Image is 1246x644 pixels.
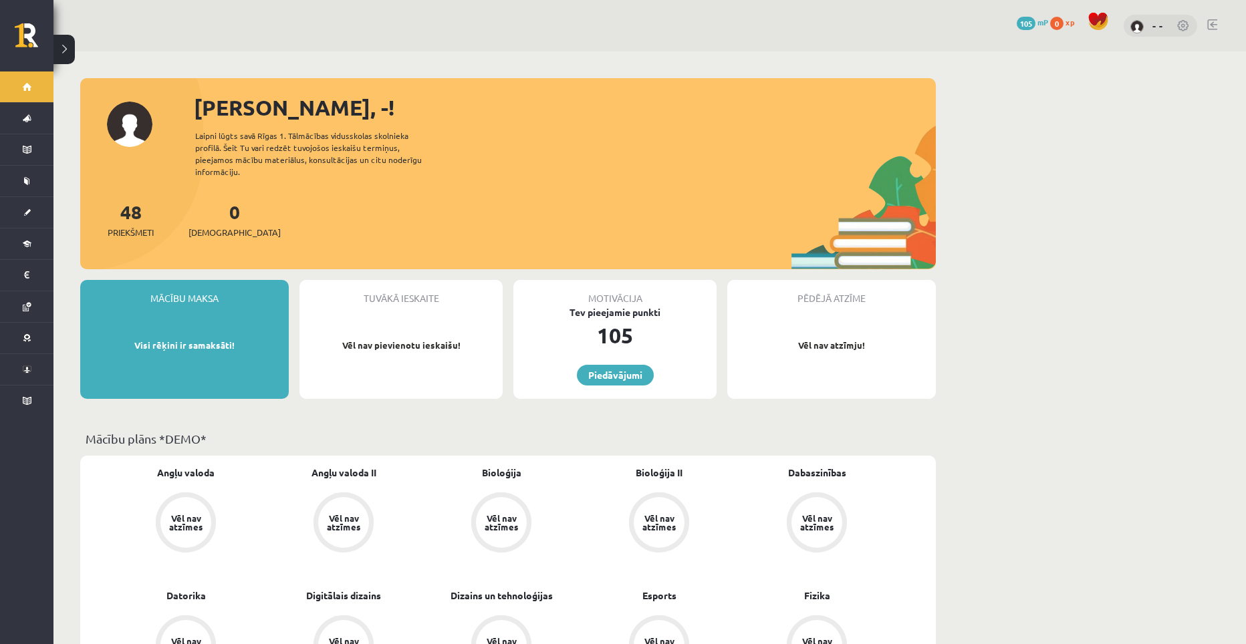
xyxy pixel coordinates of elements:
a: Datorika [166,589,206,603]
a: Bioloģija [482,466,521,480]
div: Laipni lūgts savā Rīgas 1. Tālmācības vidusskolas skolnieka profilā. Šeit Tu vari redzēt tuvojošo... [195,130,445,178]
span: Priekšmeti [108,226,154,239]
div: Vēl nav atzīmes [167,514,205,531]
div: Vēl nav atzīmes [640,514,678,531]
div: Vēl nav atzīmes [325,514,362,531]
a: Dabaszinības [788,466,846,480]
a: Piedāvājumi [577,365,654,385]
a: 105 mP [1017,17,1048,27]
p: Visi rēķini ir samaksāti! [87,339,282,352]
a: 0 xp [1050,17,1081,27]
a: Fizika [804,589,830,603]
div: [PERSON_NAME], -! [194,92,936,124]
p: Mācību plāns *DEMO* [86,430,930,448]
span: xp [1066,17,1074,27]
a: Vēl nav atzīmes [738,492,896,555]
a: Angļu valoda [157,466,215,480]
a: Rīgas 1. Tālmācības vidusskola [15,23,53,57]
span: 0 [1050,17,1064,30]
a: - - [1152,19,1163,32]
span: 105 [1017,17,1035,30]
a: Vēl nav atzīmes [422,492,580,555]
a: Esports [642,589,676,603]
a: Dizains un tehnoloģijas [451,589,553,603]
a: Angļu valoda II [311,466,376,480]
div: 105 [513,319,717,351]
p: Vēl nav atzīmju! [734,339,929,352]
div: Tuvākā ieskaite [299,280,503,305]
span: [DEMOGRAPHIC_DATA] [189,226,281,239]
a: Digitālais dizains [306,589,381,603]
div: Vēl nav atzīmes [483,514,520,531]
img: - - [1130,20,1144,33]
span: mP [1037,17,1048,27]
p: Vēl nav pievienotu ieskaišu! [306,339,496,352]
div: Motivācija [513,280,717,305]
div: Pēdējā atzīme [727,280,936,305]
a: Vēl nav atzīmes [107,492,265,555]
div: Vēl nav atzīmes [798,514,836,531]
a: Vēl nav atzīmes [580,492,738,555]
a: Vēl nav atzīmes [265,492,422,555]
div: Mācību maksa [80,280,289,305]
div: Tev pieejamie punkti [513,305,717,319]
a: Bioloģija II [636,466,682,480]
a: 48Priekšmeti [108,200,154,239]
a: 0[DEMOGRAPHIC_DATA] [189,200,281,239]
